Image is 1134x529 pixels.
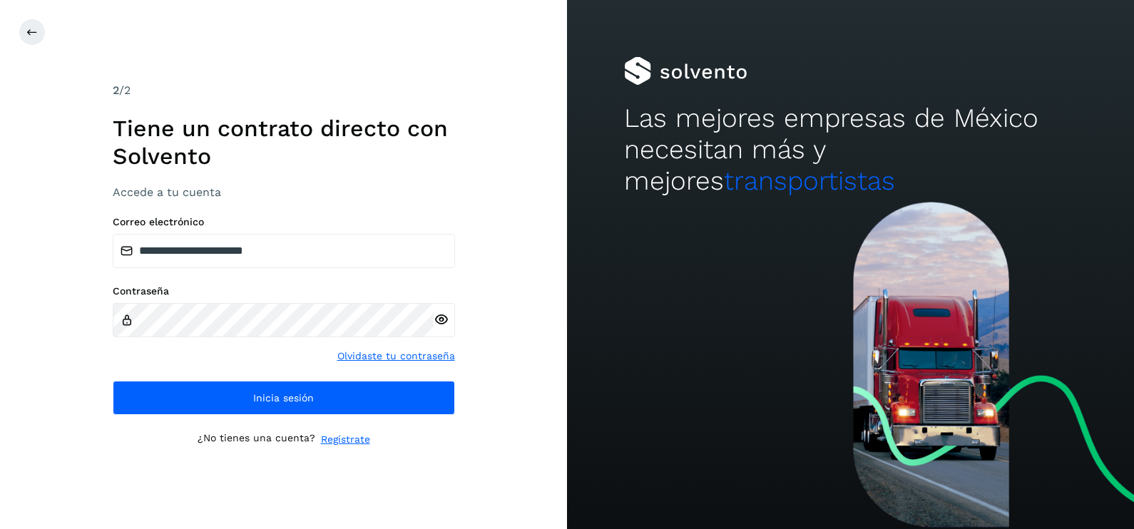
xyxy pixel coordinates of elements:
h1: Tiene un contrato directo con Solvento [113,115,455,170]
a: Regístrate [321,432,370,447]
span: 2 [113,83,119,97]
h3: Accede a tu cuenta [113,185,455,199]
p: ¿No tienes una cuenta? [198,432,315,447]
span: Inicia sesión [253,393,314,403]
a: Olvidaste tu contraseña [337,349,455,364]
div: /2 [113,82,455,99]
label: Correo electrónico [113,216,455,228]
h2: Las mejores empresas de México necesitan más y mejores [624,103,1078,197]
button: Inicia sesión [113,381,455,415]
span: transportistas [724,165,895,196]
label: Contraseña [113,285,455,297]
